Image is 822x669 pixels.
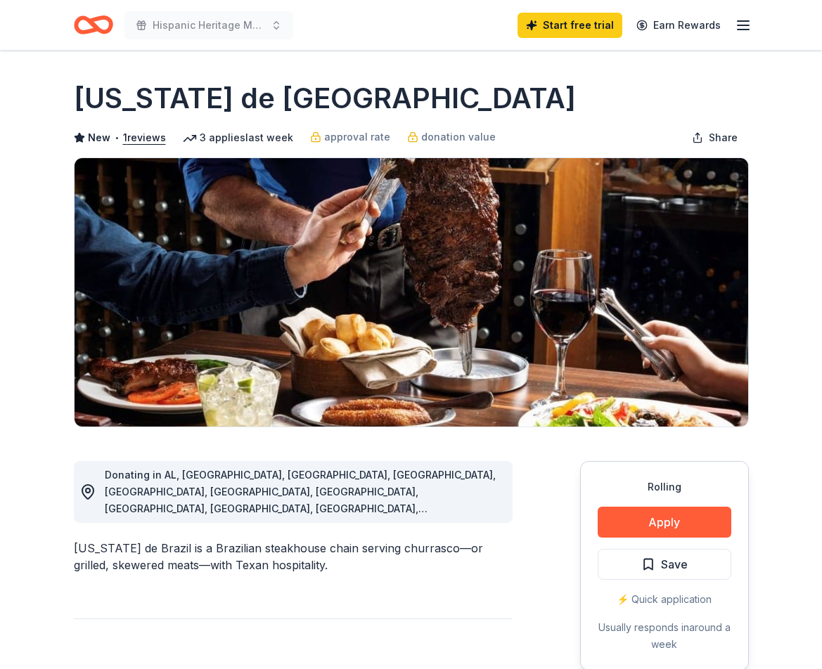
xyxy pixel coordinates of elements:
[123,129,166,146] button: 1reviews
[421,129,496,145] span: donation value
[324,129,390,145] span: approval rate
[114,132,119,143] span: •
[183,129,293,146] div: 3 applies last week
[628,13,729,38] a: Earn Rewards
[681,124,749,152] button: Share
[598,507,731,538] button: Apply
[598,591,731,608] div: ⚡️ Quick application
[661,555,688,573] span: Save
[153,17,265,34] span: Hispanic Heritage Month Loteria
[518,13,622,38] a: Start free trial
[709,129,738,146] span: Share
[124,11,293,39] button: Hispanic Heritage Month Loteria
[74,540,513,573] div: [US_STATE] de Brazil is a Brazilian steakhouse chain serving churrasco—or grilled, skewered meats...
[88,129,110,146] span: New
[74,79,576,118] h1: [US_STATE] de [GEOGRAPHIC_DATA]
[598,619,731,653] div: Usually responds in around a week
[598,479,731,495] div: Rolling
[407,129,496,145] a: donation value
[75,158,748,427] img: Image for Texas de Brazil
[598,549,731,580] button: Save
[74,8,113,41] a: Home
[105,469,496,599] span: Donating in AL, [GEOGRAPHIC_DATA], [GEOGRAPHIC_DATA], [GEOGRAPHIC_DATA], [GEOGRAPHIC_DATA], [GEOG...
[310,129,390,145] a: approval rate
